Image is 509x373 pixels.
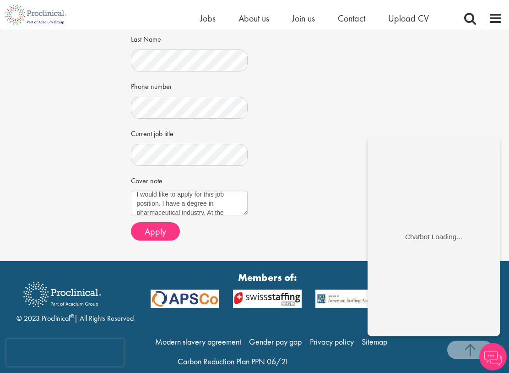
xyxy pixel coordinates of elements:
div: Chatbot Loading... [44,112,111,122]
div: © 2023 Proclinical | All Rights Reserved [16,275,134,324]
img: APSCo [226,290,309,308]
label: Current job title [131,126,173,140]
a: Sitemap [362,337,387,347]
a: Join us [292,12,315,24]
button: Apply [131,223,180,241]
img: APSCo [144,290,226,308]
a: About us [238,12,269,24]
img: Proclinical Recruitment [16,276,108,314]
label: Last Name [131,32,161,45]
a: Gender pay gap [249,337,302,347]
strong: Members of: [151,271,384,285]
label: Phone number [131,79,172,93]
a: Upload CV [388,12,429,24]
iframe: reCAPTCHA [6,339,124,367]
a: Modern slavery agreement [155,337,241,347]
img: APSCo [309,290,391,308]
a: Privacy policy [310,337,354,347]
a: Contact [338,12,365,24]
img: Chatbot [479,343,507,371]
label: Cover note [131,173,162,187]
sup: ® [70,313,74,320]
a: Jobs [200,12,216,24]
span: Apply [145,226,166,238]
a: Carbon Reduction Plan PPN 06/21 [178,357,289,367]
